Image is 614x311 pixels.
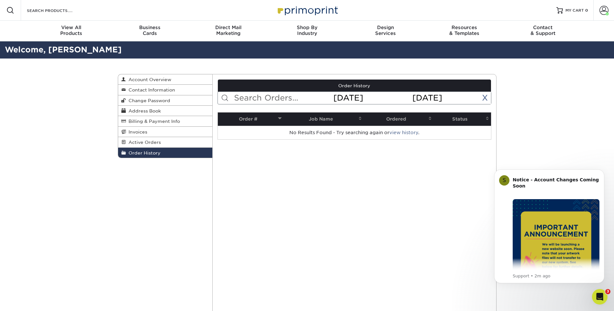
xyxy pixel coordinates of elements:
[275,3,340,17] img: Primoprint
[110,21,189,41] a: BusinessCards
[333,92,412,104] input: From...
[32,25,111,36] div: Products
[110,25,189,30] span: Business
[218,113,284,126] th: Order #
[605,289,610,294] span: 3
[504,25,582,36] div: & Support
[268,25,346,36] div: Industry
[585,8,588,13] span: 0
[118,137,213,147] a: Active Orders
[268,25,346,30] span: Shop By
[284,113,364,126] th: Job Name
[126,140,161,145] span: Active Orders
[434,113,491,126] th: Status
[118,127,213,137] a: Invoices
[482,93,488,102] a: X
[126,77,171,82] span: Account Overview
[565,8,584,13] span: MY CART
[389,130,418,135] a: view history
[126,108,161,113] span: Address Book
[118,95,213,106] a: Change Password
[126,119,180,124] span: Billing & Payment Info
[346,21,425,41] a: DesignServices
[126,150,161,155] span: Order History
[32,21,111,41] a: View AllProducts
[504,21,582,41] a: Contact& Support
[425,25,504,36] div: & Templates
[364,113,433,126] th: Ordered
[126,87,175,92] span: Contact Information
[189,25,268,30] span: Direct Mail
[592,289,608,305] iframe: Intercom live chat
[425,25,504,30] span: Resources
[504,25,582,30] span: Contact
[346,25,425,30] span: Design
[189,25,268,36] div: Marketing
[118,74,213,85] a: Account Overview
[218,126,491,139] td: No Results Found - Try searching again or .
[26,6,89,14] input: SEARCH PRODUCTS.....
[346,25,425,36] div: Services
[118,116,213,126] a: Billing & Payment Info
[233,92,333,104] input: Search Orders...
[268,21,346,41] a: Shop ByIndustry
[412,92,491,104] input: To...
[218,80,491,92] a: Order History
[118,106,213,116] a: Address Book
[118,85,213,95] a: Contact Information
[32,25,111,30] span: View All
[189,21,268,41] a: Direct MailMarketing
[118,148,213,158] a: Order History
[425,21,504,41] a: Resources& Templates
[110,25,189,36] div: Cards
[126,98,170,103] span: Change Password
[485,161,614,308] iframe: Intercom notifications message
[126,129,147,134] span: Invoices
